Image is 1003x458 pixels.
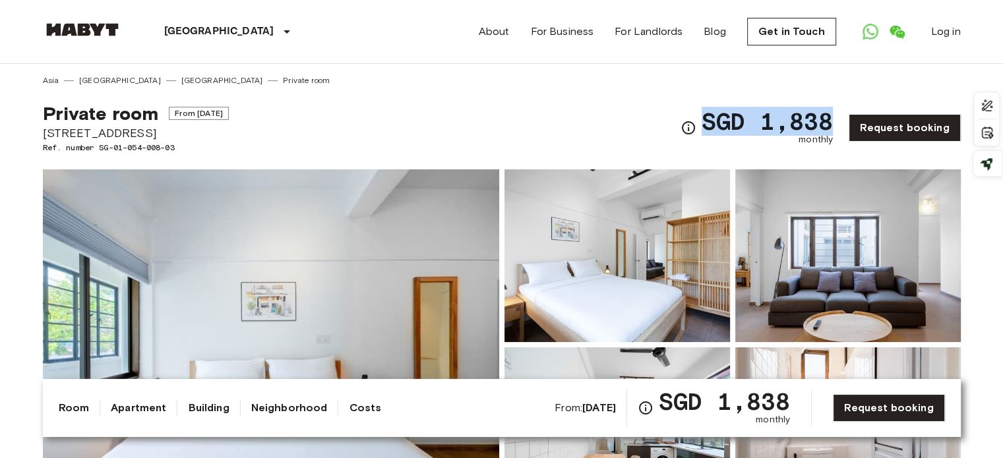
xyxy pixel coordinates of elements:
[747,18,836,45] a: Get in Touch
[188,400,229,416] a: Building
[43,125,229,142] span: [STREET_ADDRESS]
[349,400,381,416] a: Costs
[169,107,229,120] span: From [DATE]
[704,24,726,40] a: Blog
[43,142,229,154] span: Ref. number SG-01-054-008-03
[79,74,161,86] a: [GEOGRAPHIC_DATA]
[479,24,510,40] a: About
[43,74,59,86] a: Asia
[857,18,884,45] a: Open WhatsApp
[582,401,616,414] b: [DATE]
[59,400,90,416] a: Room
[530,24,593,40] a: For Business
[615,24,683,40] a: For Landlords
[833,394,944,422] a: Request booking
[849,114,960,142] a: Request booking
[181,74,263,86] a: [GEOGRAPHIC_DATA]
[931,24,961,40] a: Log in
[504,169,730,342] img: Picture of unit SG-01-054-008-03
[702,109,833,133] span: SGD 1,838
[164,24,274,40] p: [GEOGRAPHIC_DATA]
[43,102,159,125] span: Private room
[251,400,328,416] a: Neighborhood
[884,18,910,45] a: Open WeChat
[735,169,961,342] img: Picture of unit SG-01-054-008-03
[111,400,166,416] a: Apartment
[681,120,696,136] svg: Check cost overview for full price breakdown. Please note that discounts apply to new joiners onl...
[43,23,122,36] img: Habyt
[638,400,653,416] svg: Check cost overview for full price breakdown. Please note that discounts apply to new joiners onl...
[283,74,330,86] a: Private room
[555,401,616,415] span: From:
[799,133,833,146] span: monthly
[659,389,790,413] span: SGD 1,838
[756,413,790,426] span: monthly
